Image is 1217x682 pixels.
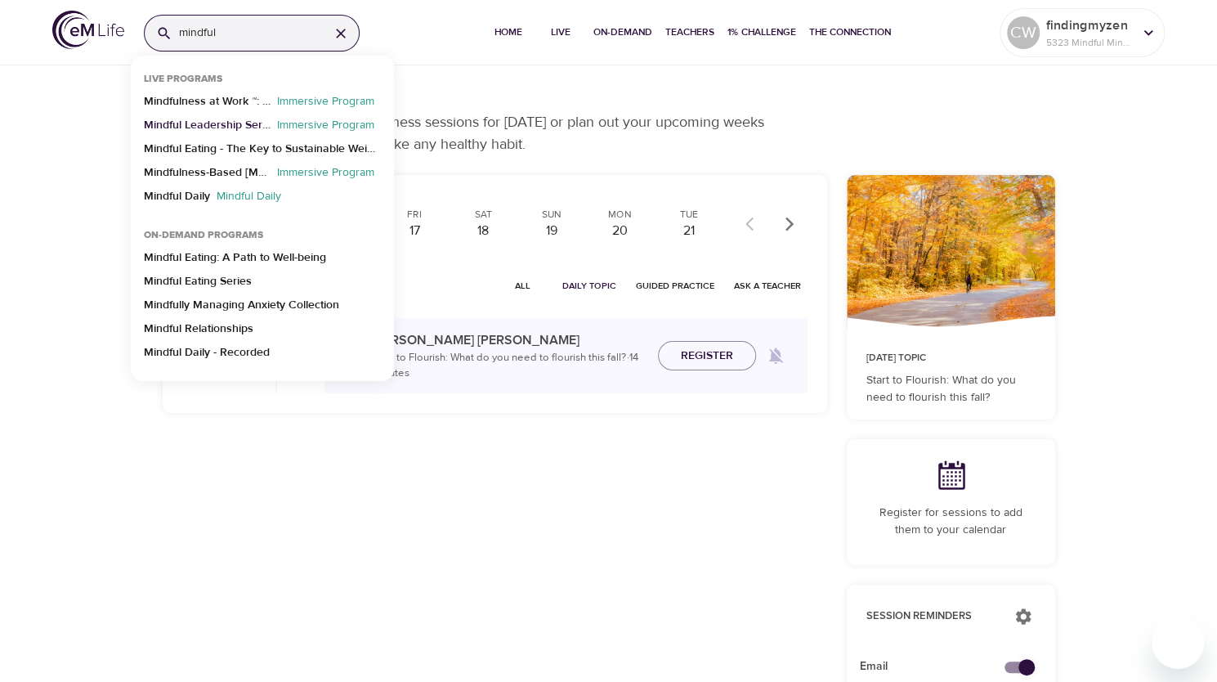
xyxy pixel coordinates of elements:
span: Register [681,346,733,366]
span: Remind me when a class goes live every Tuesday at 2:00 PM [756,336,795,375]
div: Mon [600,208,641,222]
span: On-Demand [593,24,652,41]
p: Register for sessions to add them to your calendar [866,505,1036,539]
button: Daily Topic [556,273,623,298]
p: Start to Flourish: What do you need to flourish this fall? [866,372,1036,406]
div: Tue [669,208,709,222]
p: [PERSON_NAME] [PERSON_NAME] [372,330,645,350]
p: [DATE] Topic [866,351,1036,366]
div: 18 [463,222,503,240]
div: Sat [463,208,503,222]
div: 20 [600,222,641,240]
p: Mindfully Managing Anxiety Collection [144,297,339,321]
button: All [497,273,549,298]
span: Email [860,658,1016,675]
span: Home [489,24,528,41]
div: Sun [531,208,572,222]
div: Fri [394,208,435,222]
p: Immersive Program [271,93,381,117]
p: findingmyzen [1046,16,1133,35]
p: Immersive Program [271,164,381,188]
span: All [503,278,543,294]
p: 5323 Mindful Minutes [1046,35,1133,50]
input: Find programs, teachers, etc... [179,16,316,51]
p: Mindful Eating Series [144,273,252,297]
iframe: Button to launch messaging window [1152,617,1204,669]
button: Register [658,341,756,371]
span: The Connection [809,24,891,41]
span: Ask a Teacher [734,278,801,294]
button: Guided Practice [629,273,721,298]
span: Live [541,24,580,41]
div: On-Demand Programs [131,229,276,249]
span: 1% Challenge [727,24,796,41]
div: 19 [531,222,572,240]
div: CW [1007,16,1040,49]
p: Start to Flourish: What do you need to flourish this fall? · 14 minutes [372,350,645,382]
p: Mindful Relationships [144,321,253,344]
p: Mindfulness-Based [MEDICAL_DATA] Recovery [144,164,271,188]
p: Session Reminders [866,608,998,625]
p: Mindful Eating: A Path to Well-being [144,249,326,273]
button: Ask a Teacher [727,273,808,298]
p: Mindful Leadership Series [144,117,271,141]
p: Immersive Program [271,117,381,141]
p: Mindful Daily - Recorded [144,344,270,368]
p: Mindful Daily [210,188,288,212]
p: Explore the expert-led, brief mindfulness sessions for [DATE] or plan out your upcoming weeks to ... [163,111,776,155]
span: Daily Topic [562,278,616,294]
p: Mindful Eating - The Key to Sustainable Weight Loss [144,141,381,164]
div: 21 [669,222,709,240]
p: Mindfulness at Work ™: Stress Reduction [144,93,271,117]
p: Mindful Daily [144,188,210,212]
span: Teachers [665,24,714,41]
div: Live Programs [131,73,235,93]
span: Guided Practice [636,278,714,294]
div: 17 [394,222,435,240]
img: logo [52,11,124,49]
